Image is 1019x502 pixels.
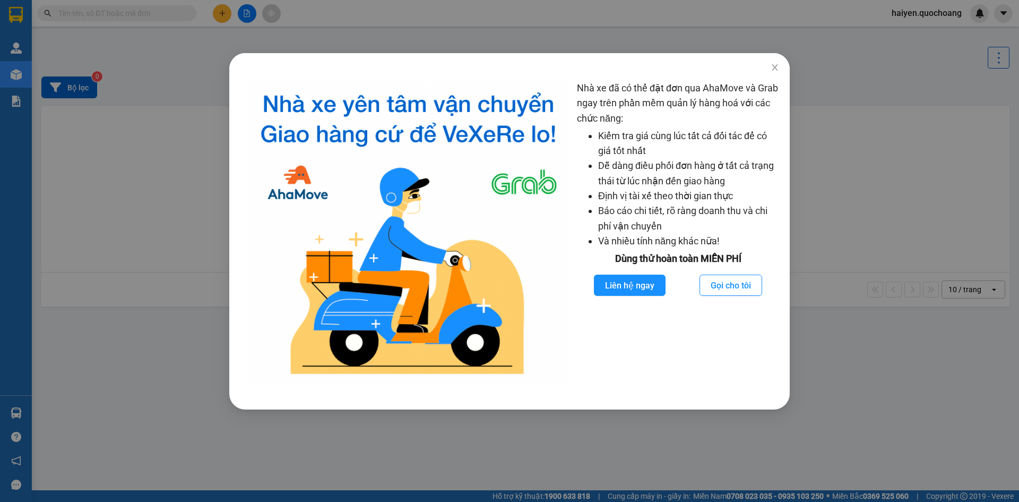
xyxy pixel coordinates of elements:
span: close [771,63,779,72]
button: Close [760,53,790,83]
li: Báo cáo chi tiết, rõ ràng doanh thu và chi phí vận chuyển [598,203,779,234]
img: logo [248,81,568,383]
div: Dùng thử hoàn toàn MIỄN PHÍ [577,251,779,266]
span: Gọi cho tôi [711,279,751,292]
span: Liên hệ ngay [605,279,654,292]
li: Và nhiều tính năng khác nữa! [598,234,779,249]
button: Gọi cho tôi [700,275,762,296]
li: Dễ dàng điều phối đơn hàng ở tất cả trạng thái từ lúc nhận đến giao hàng [598,158,779,189]
li: Định vị tài xế theo thời gian thực [598,189,779,203]
button: Liên hệ ngay [594,275,666,296]
div: Nhà xe đã có thể đặt đơn qua AhaMove và Grab ngay trên phần mềm quản lý hàng hoá với các chức năng: [577,81,779,383]
li: Kiểm tra giá cùng lúc tất cả đối tác để có giá tốt nhất [598,129,779,159]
